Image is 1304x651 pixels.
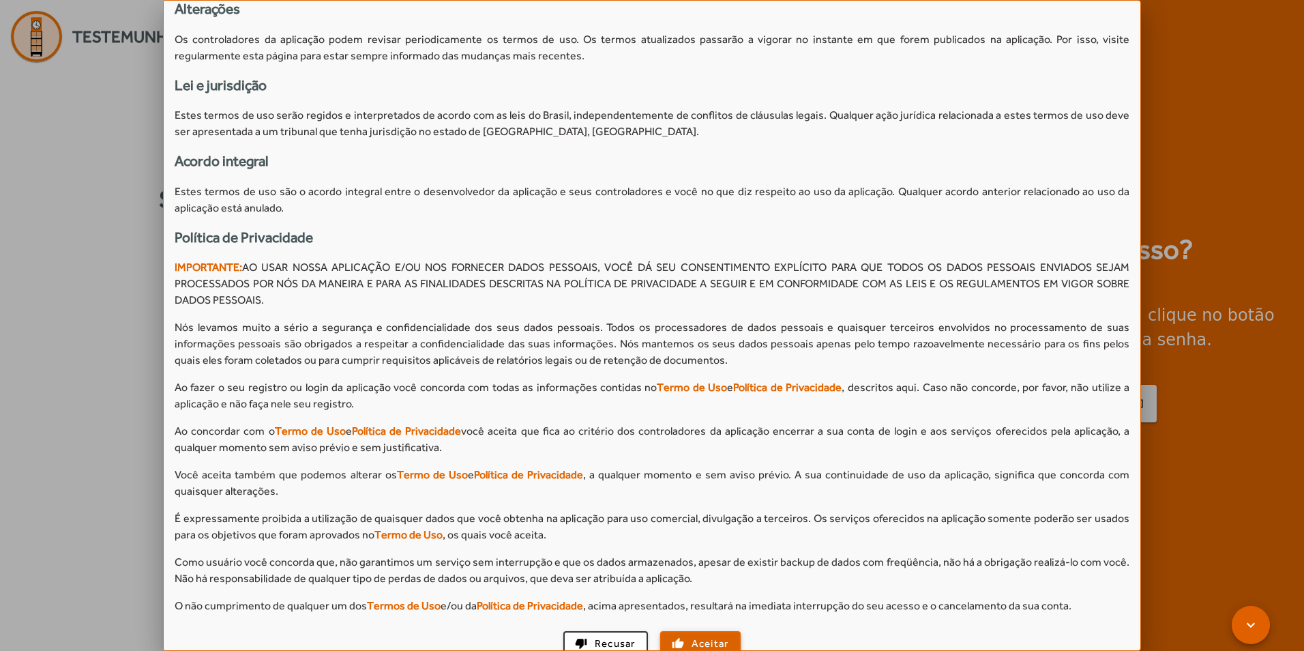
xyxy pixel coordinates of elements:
strong: Política de Privacidade [175,229,313,246]
span: Política de Privacidade [477,599,583,612]
strong: Lei e jurisdição [175,77,267,93]
p: Os controladores da aplicação podem revisar periodicamente os termos de uso. Os termos atualizado... [175,31,1129,64]
p: O não cumprimento de qualquer um dos e/ou da , acima apresentados, resultará na imediata interrup... [175,598,1129,614]
span: Política de Privacidade [733,381,842,394]
p: Como usuário você concorda que, não garantimos um serviço sem interrupção e que os dados armazena... [175,554,1129,587]
p: Estes termos de uso são o acordo integral entre o desenvolvedor da aplicação e seus controladores... [175,184,1129,216]
p: AO USAR NOSSA APLICAÇÃO E/OU NOS FORNECER DADOS PESSOAIS, VOCÊ DÁ SEU CONSENTIMENTO EXPLÍCITO PAR... [175,259,1129,308]
span: Política de Privacidade [352,424,461,437]
span: IMPORTANTE: [175,261,242,274]
p: Ao concordar com o e você aceita que fica ao critério dos controladores da aplicação encerrar a s... [175,423,1129,456]
span: Termos de Uso [367,599,441,612]
span: Termo de Uso [374,528,443,541]
p: Estes termos de uso serão regidos e interpretados de acordo com as leis do Brasil, independenteme... [175,107,1129,140]
p: Você aceita também que podemos alterar os e , a qualquer momento e sem aviso prévio. A sua contin... [175,467,1129,500]
span: Termo de Uso [275,424,346,437]
span: Termo de Uso [397,468,468,481]
span: Política de Privacidade [474,468,583,481]
p: Nós levamos muito a sério a segurança e confidencialidade dos seus dados pessoais. Todos os proce... [175,319,1129,368]
strong: Alterações [175,1,240,17]
p: É expressamente proibida a utilização de quaisquer dados que você obtenha na aplicação para uso c... [175,510,1129,543]
p: Ao fazer o seu registro ou login da aplicação você concorda com todas as informações contidas no ... [175,379,1129,412]
strong: Acordo integral [175,153,269,169]
span: Termo de Uso [657,381,727,394]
